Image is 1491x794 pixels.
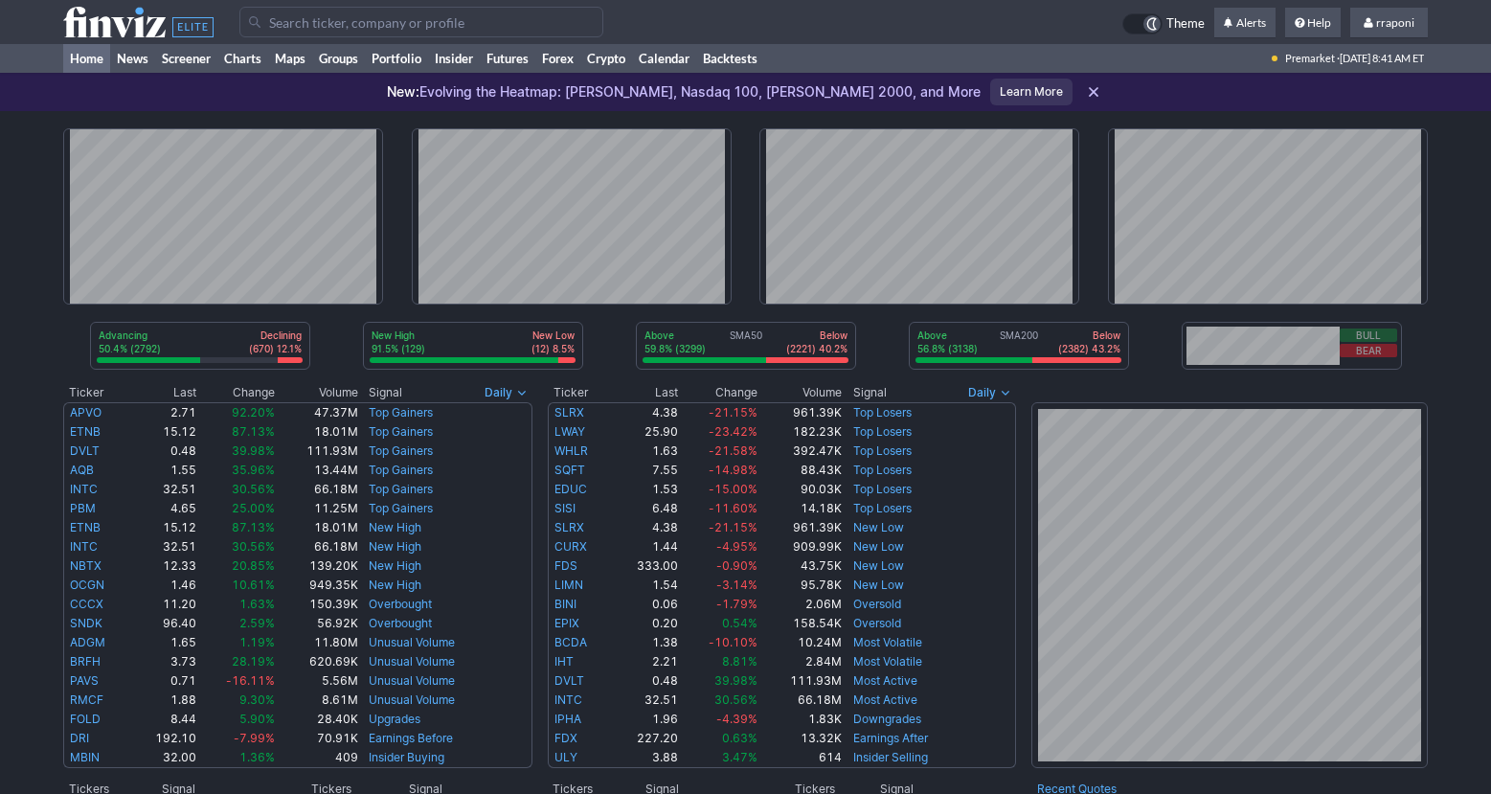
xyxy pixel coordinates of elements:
[758,402,843,422] td: 961.39K
[276,402,359,422] td: 47.37M
[63,44,110,73] a: Home
[369,731,453,745] a: Earnings Before
[369,558,421,573] a: New High
[722,654,757,669] span: 8.81%
[239,692,275,707] span: 9.30%
[722,731,757,745] span: 0.63%
[130,556,197,576] td: 12.33
[276,691,359,710] td: 8.61M
[70,539,98,554] a: INTC
[232,558,275,573] span: 20.85%
[679,383,758,402] th: Change
[612,633,680,652] td: 1.38
[369,539,421,554] a: New High
[709,482,757,496] span: -15.00%
[612,383,680,402] th: Last
[276,576,359,595] td: 949.35K
[130,461,197,480] td: 1.55
[276,499,359,518] td: 11.25M
[612,461,680,480] td: 7.55
[70,501,96,515] a: PBM
[535,44,580,73] a: Forex
[709,463,757,477] span: -14.98%
[239,616,275,630] span: 2.59%
[276,518,359,537] td: 18.01M
[369,501,433,515] a: Top Gainers
[99,342,161,355] p: 50.4% (2792)
[612,402,680,422] td: 4.38
[612,576,680,595] td: 1.54
[722,750,757,764] span: 3.47%
[369,405,433,420] a: Top Gainers
[130,652,197,671] td: 3.73
[853,635,922,649] a: Most Volatile
[612,556,680,576] td: 333.00
[1058,329,1120,342] p: Below
[554,673,584,688] a: DVLT
[232,654,275,669] span: 28.19%
[369,616,432,630] a: Overbought
[580,44,632,73] a: Crypto
[554,692,582,707] a: INTC
[709,520,757,534] span: -21.15%
[554,597,576,611] a: BINI
[70,635,105,649] a: ADGM
[369,385,402,400] span: Signal
[232,520,275,534] span: 87.13%
[853,539,904,554] a: New Low
[554,463,585,477] a: SQFT
[632,44,696,73] a: Calendar
[758,748,843,768] td: 614
[480,44,535,73] a: Futures
[130,614,197,633] td: 96.40
[554,616,579,630] a: EPIX
[612,671,680,691] td: 0.48
[249,342,302,355] p: (670) 12.1%
[612,710,680,729] td: 1.96
[758,710,843,729] td: 1.83K
[239,597,275,611] span: 1.63%
[232,482,275,496] span: 30.56%
[758,499,843,518] td: 14.18K
[554,520,584,534] a: SLRX
[853,654,922,669] a: Most Volatile
[232,424,275,439] span: 87.13%
[853,616,901,630] a: Oversold
[130,595,197,614] td: 11.20
[130,402,197,422] td: 2.71
[716,712,757,726] span: -4.39%
[70,673,99,688] a: PAVS
[249,329,302,342] p: Declining
[714,692,757,707] span: 30.56%
[369,578,421,592] a: New High
[758,461,843,480] td: 88.43K
[853,424,912,439] a: Top Losers
[365,44,428,73] a: Portfolio
[369,520,421,534] a: New High
[155,44,217,73] a: Screener
[758,633,843,652] td: 10.24M
[276,442,359,461] td: 111.93M
[226,673,275,688] span: -16.11%
[130,710,197,729] td: 8.44
[63,383,130,402] th: Ticker
[716,597,757,611] span: -1.79%
[758,442,843,461] td: 392.47K
[234,731,275,745] span: -7.99%
[709,405,757,420] span: -21.15%
[369,443,433,458] a: Top Gainers
[480,383,532,402] button: Signals interval
[1340,44,1424,73] span: [DATE] 8:41 AM ET
[1166,13,1205,34] span: Theme
[696,44,764,73] a: Backtests
[485,383,512,402] span: Daily
[786,342,847,355] p: (2221) 40.2%
[130,671,197,691] td: 0.71
[548,383,612,402] th: Ticker
[612,652,680,671] td: 2.21
[276,383,359,402] th: Volume
[70,463,94,477] a: AQB
[232,539,275,554] span: 30.56%
[276,595,359,614] td: 150.39K
[853,750,928,764] a: Insider Selling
